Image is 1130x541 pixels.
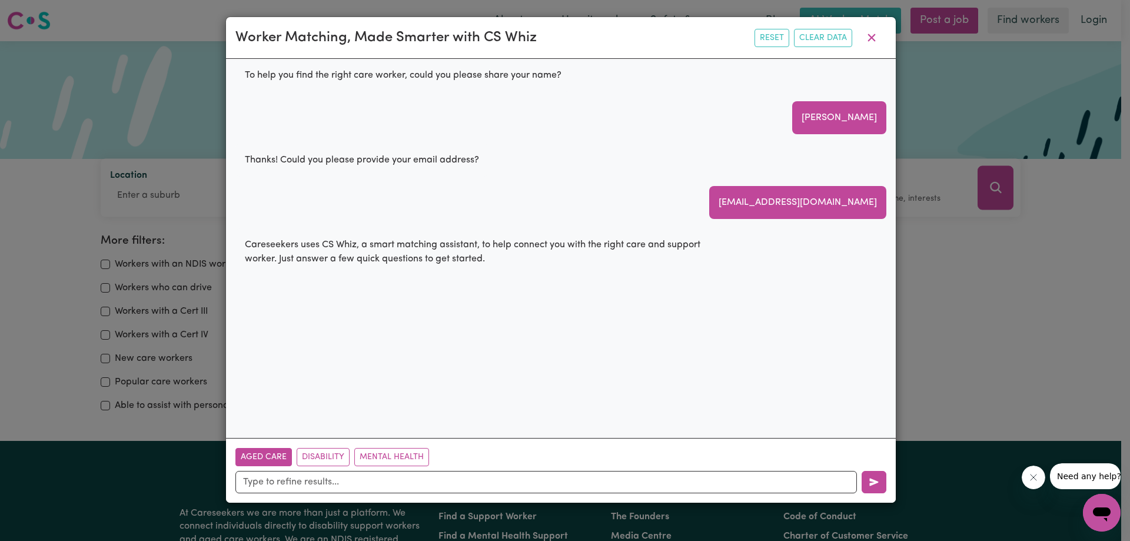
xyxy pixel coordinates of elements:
div: Thanks! Could you please provide your email address? [235,144,488,177]
button: Disability [297,448,350,466]
iframe: Button to launch messaging window [1083,494,1121,532]
button: Reset [755,29,789,47]
div: To help you find the right care worker, could you please share your name? [235,59,571,92]
div: Careseekers uses CS Whiz, a smart matching assistant, to help connect you with the right care and... [235,228,724,276]
div: [PERSON_NAME] [792,101,886,134]
input: Type to refine results... [235,471,857,493]
button: Aged Care [235,448,292,466]
button: Mental Health [354,448,429,466]
span: Need any help? [7,8,71,18]
div: Worker Matching, Made Smarter with CS Whiz [235,27,537,48]
iframe: Message from company [1050,463,1121,489]
button: Clear Data [794,29,852,47]
div: [EMAIL_ADDRESS][DOMAIN_NAME] [709,186,886,219]
iframe: Close message [1022,466,1045,489]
